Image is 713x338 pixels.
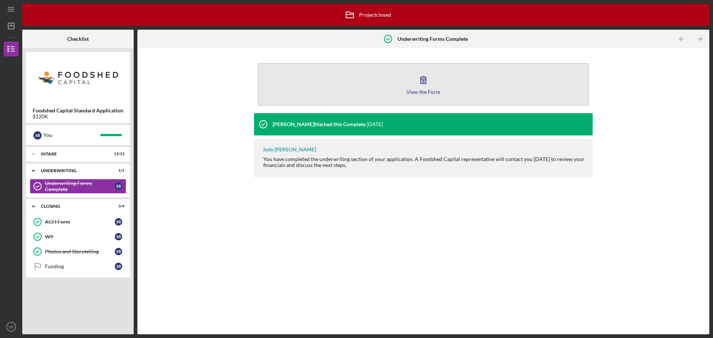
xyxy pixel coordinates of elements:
a: Underwriting Forms CompleteSR [30,179,126,194]
button: View the Form [258,63,589,106]
b: Underwriting Forms Complete [397,36,468,42]
div: 13 / 13 [111,152,124,156]
div: S R [115,218,122,226]
div: Indy [PERSON_NAME] [263,147,316,152]
div: Underwriting [41,168,106,173]
div: Project closed [341,6,391,24]
div: 3 / 4 [111,204,124,209]
b: Checklist [67,36,89,42]
time: 2025-06-13 18:20 [367,121,383,127]
div: ACH Form [45,219,115,225]
div: S R [115,248,122,255]
div: Funding [45,263,115,269]
div: Intake [41,152,106,156]
img: Product logo [26,56,130,100]
div: W9 [45,234,115,240]
div: [PERSON_NAME] Marked this Complete [273,121,365,127]
div: Closing [41,204,106,209]
b: Foodshed Capital Standard Application [33,108,123,114]
div: Photos and Storytelling [45,249,115,255]
div: S R [115,233,122,240]
div: You [43,129,100,141]
a: Photos and StorytellingSR [30,244,126,259]
div: S R [115,263,122,270]
div: $120K [33,114,123,119]
div: You have completed the underwriting section of your application. A Foodshed Capital representativ... [263,156,585,168]
div: S R [115,183,122,190]
div: S R [33,131,42,140]
button: SR [4,319,19,334]
a: ACH FormSR [30,214,126,229]
text: SR [9,325,13,329]
div: Underwriting Forms Complete [45,180,115,192]
div: 1 / 1 [111,168,124,173]
a: W9SR [30,229,126,244]
div: View the Form [406,89,440,95]
a: FundingSR [30,259,126,274]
